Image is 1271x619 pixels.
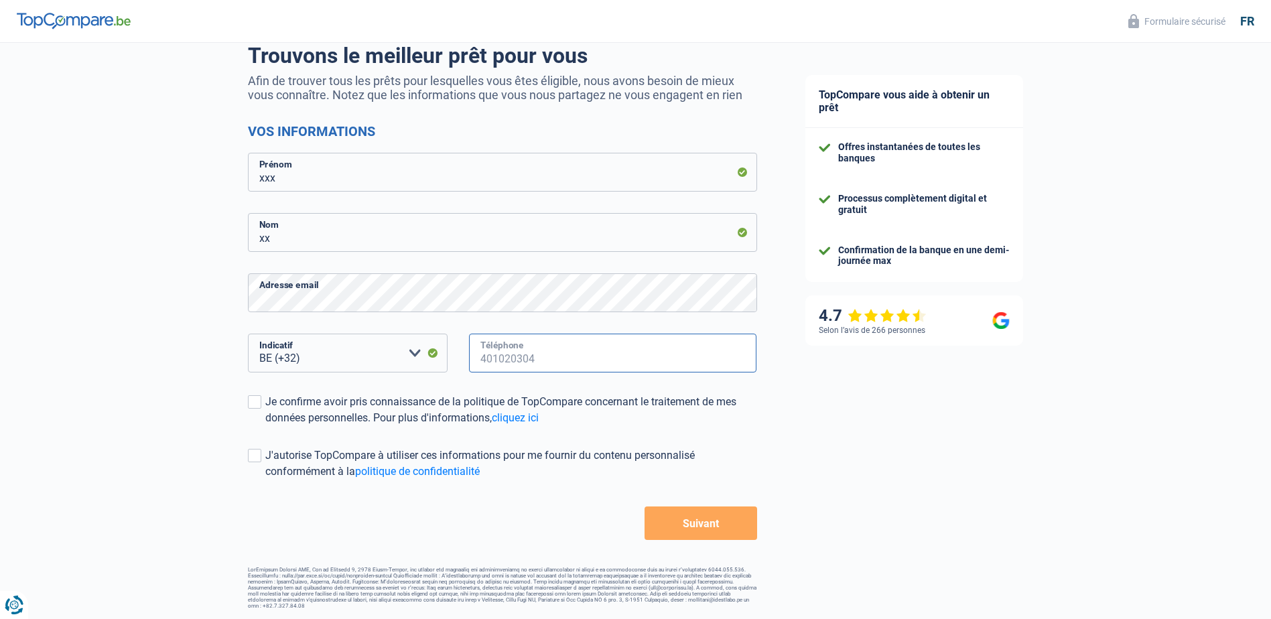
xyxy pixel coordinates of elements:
p: Afin de trouver tous les prêts pour lesquelles vous êtes éligible, nous avons besoin de mieux vou... [248,74,757,102]
button: Formulaire sécurisé [1120,10,1233,32]
div: Confirmation de la banque en une demi-journée max [838,245,1010,267]
button: Suivant [645,506,756,540]
div: TopCompare vous aide à obtenir un prêt [805,75,1023,128]
a: politique de confidentialité [355,465,480,478]
img: TopCompare Logo [17,13,131,29]
div: Selon l’avis de 266 personnes [819,326,925,335]
div: fr [1240,14,1254,29]
div: Offres instantanées de toutes les banques [838,141,1010,164]
div: Processus complètement digital et gratuit [838,193,1010,216]
div: J'autorise TopCompare à utiliser ces informations pour me fournir du contenu personnalisé conform... [265,448,757,480]
h2: Vos informations [248,123,757,139]
img: Advertisement [3,517,4,518]
h1: Trouvons le meilleur prêt pour vous [248,43,757,68]
a: cliquez ici [492,411,539,424]
footer: LorEmipsum Dolorsi AME, Con ad Elitsedd 9, 2978 Eiusm-Tempor, inc utlabor etd magnaaliq eni admin... [248,567,757,609]
div: 4.7 [819,306,927,326]
div: Je confirme avoir pris connaissance de la politique de TopCompare concernant le traitement de mes... [265,394,757,426]
input: 401020304 [469,334,757,372]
